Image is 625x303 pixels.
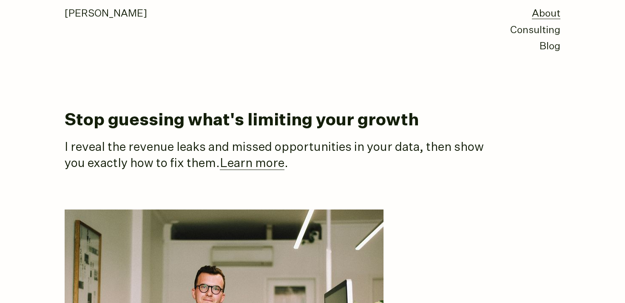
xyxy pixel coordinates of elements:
[65,111,560,130] h1: Stop guessing what's limiting your growth
[540,42,560,51] a: Blog
[65,139,490,172] p: I reveal the revenue leaks and missed opportunities in your data, then show you exactly how to fi...
[65,9,147,19] a: [PERSON_NAME]
[510,25,560,35] a: Consulting
[532,9,560,19] a: About
[220,158,284,170] a: Learn more
[510,6,560,55] nav: primary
